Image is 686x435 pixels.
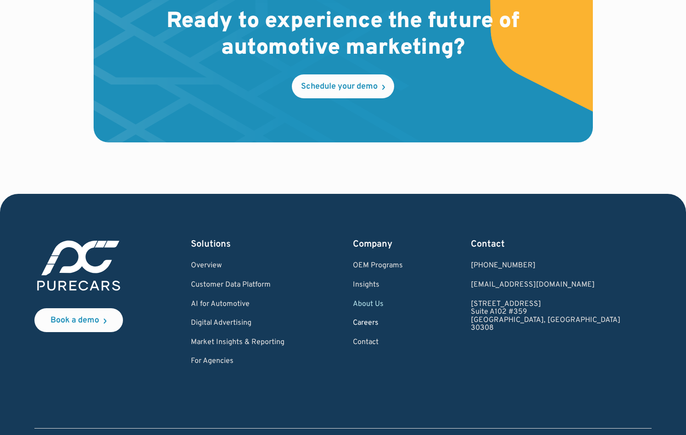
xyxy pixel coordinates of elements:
a: Book a demo [34,308,123,332]
a: Careers [353,319,403,328]
a: About Us [353,300,403,309]
a: Customer Data Platform [191,281,284,289]
a: Overview [191,262,284,270]
div: Company [353,238,403,251]
div: Solutions [191,238,284,251]
div: Book a demo [50,316,99,325]
a: Contact [353,339,403,347]
div: [PHONE_NUMBER] [471,262,620,270]
a: OEM Programs [353,262,403,270]
h2: Ready to experience the future of automotive marketing? [152,9,534,62]
div: Schedule your demo [301,83,378,91]
a: Insights [353,281,403,289]
a: For Agencies [191,357,284,366]
a: Market Insights & Reporting [191,339,284,347]
div: Contact [471,238,620,251]
a: AI for Automotive [191,300,284,309]
img: purecars logo [34,238,123,294]
a: Schedule your demo [292,74,394,98]
a: Digital Advertising [191,319,284,328]
a: [STREET_ADDRESS]Suite A102 #359[GEOGRAPHIC_DATA], [GEOGRAPHIC_DATA]30308 [471,300,620,333]
a: Email us [471,281,620,289]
